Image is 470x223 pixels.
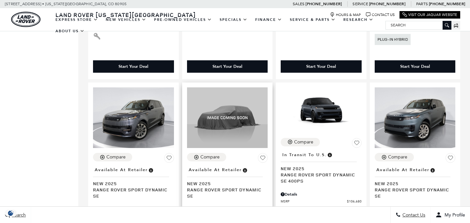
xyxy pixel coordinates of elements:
[3,210,18,216] img: Opt-Out Icon
[293,2,305,6] span: Sales
[242,166,248,173] span: Vehicle is in stock and ready for immediate delivery. Due to demand, availability is subject to c...
[339,14,377,25] a: Research
[150,14,216,25] a: Pre-Owned Vehicles
[282,151,327,158] span: In Transit to U.S.
[281,199,347,204] span: MSRP
[376,166,430,173] span: Available at Retailer
[93,180,169,186] span: New 2025
[258,153,268,165] button: Save Vehicle
[281,60,362,73] div: Start Your Deal
[95,166,148,173] span: Available at Retailer
[281,171,357,184] span: Range Rover Sport Dynamic SE 400PS
[55,11,196,19] span: Land Rover [US_STATE][GEOGRAPHIC_DATA]
[431,207,470,223] button: Open user profile menu
[375,153,414,161] button: Compare Vehicle
[93,186,169,199] span: Range Rover Sport Dynamic SE
[106,154,126,160] div: Compare
[187,60,268,73] div: Start Your Deal
[430,166,435,173] span: Vehicle is in stock and ready for immediate delivery. Due to demand, availability is subject to c...
[93,60,174,73] div: Start Your Deal
[251,14,286,25] a: Finance
[187,180,263,186] span: New 2025
[281,199,362,204] a: MSRP $106,680
[375,180,451,186] span: New 2025
[366,12,395,17] a: Contact Us
[118,64,148,69] div: Start Your Deal
[11,12,40,27] img: Land Rover
[347,199,362,204] span: $106,680
[281,191,362,197] div: Pricing Details - Range Rover Sport Dynamic SE 400PS
[442,212,465,218] span: My Profile
[52,14,385,37] nav: Main Navigation
[354,205,362,210] span: $689
[148,166,154,173] span: Vehicle is in stock and ready for immediate delivery. Due to demand, availability is subject to c...
[402,12,457,17] a: Visit Our Jaguar Website
[281,205,354,210] span: Dealer Handling
[187,87,268,148] img: 2025 LAND ROVER Range Rover Sport Dynamic SE
[187,186,263,199] span: Range Rover Sport Dynamic SE
[286,14,339,25] a: Service & Parts
[400,64,430,69] div: Start Your Deal
[281,138,320,146] button: Compare Vehicle
[401,212,425,218] span: Contact Us
[52,11,200,19] a: Land Rover [US_STATE][GEOGRAPHIC_DATA]
[369,1,405,7] a: [PHONE_NUMBER]
[281,150,362,184] a: In Transit to U.S.New 2025Range Rover Sport Dynamic SE 400PS
[305,1,342,7] a: [PHONE_NUMBER]
[294,139,313,145] div: Compare
[352,138,362,150] button: Save Vehicle
[93,33,101,38] span: Keyless Entry
[352,2,368,6] span: Service
[375,60,456,73] div: Start Your Deal
[375,87,456,148] img: 2025 LAND ROVER Range Rover Sport Dynamic SE
[281,87,362,133] img: 2025 LAND ROVER Range Rover Sport Dynamic SE 400PS
[102,14,150,25] a: New Vehicles
[93,165,174,199] a: Available at RetailerNew 2025Range Rover Sport Dynamic SE
[200,154,220,160] div: Compare
[189,166,242,173] span: Available at Retailer
[52,14,102,25] a: EXPRESS STORE
[281,205,362,210] a: Dealer Handling $689
[11,12,40,27] a: land-rover
[416,2,428,6] span: Parts
[386,21,451,29] input: Search
[52,25,88,37] a: About Us
[327,151,333,158] span: Vehicle has shipped from factory of origin. Estimated time of delivery to Retailer is on average ...
[330,12,361,17] a: Hours & Map
[375,165,456,199] a: Available at RetailerNew 2025Range Rover Sport Dynamic SE
[216,14,251,25] a: Specials
[212,64,242,69] div: Start Your Deal
[375,34,411,45] img: Land Rover Hybrid Vehicle
[375,186,451,199] span: Range Rover Sport Dynamic SE
[93,153,132,161] button: Compare Vehicle
[5,2,127,6] a: [STREET_ADDRESS] • [US_STATE][GEOGRAPHIC_DATA], CO 80905
[446,153,455,165] button: Save Vehicle
[306,64,336,69] div: Start Your Deal
[429,1,465,7] a: [PHONE_NUMBER]
[187,165,268,199] a: Available at RetailerNew 2025Range Rover Sport Dynamic SE
[388,154,407,160] div: Compare
[281,165,357,171] span: New 2025
[93,87,174,148] img: 2025 LAND ROVER Range Rover Sport Dynamic SE
[187,153,226,161] button: Compare Vehicle
[3,210,18,216] section: Click to Open Cookie Consent Modal
[164,153,174,165] button: Save Vehicle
